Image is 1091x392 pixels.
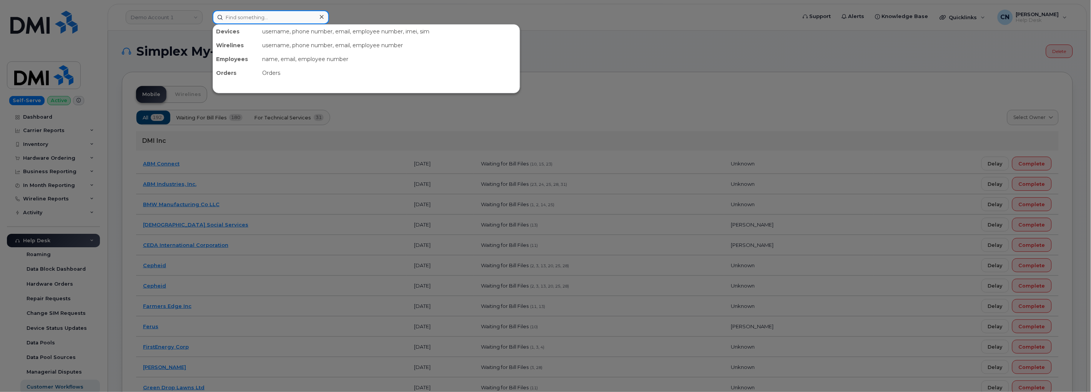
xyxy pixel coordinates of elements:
div: Orders [259,66,520,80]
div: username, phone number, email, employee number [259,38,520,52]
div: name, email, employee number [259,52,520,66]
div: username, phone number, email, employee number, imei, sim [259,25,520,38]
div: Employees [213,52,259,66]
div: Orders [213,66,259,80]
div: Wirelines [213,38,259,52]
div: Devices [213,25,259,38]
